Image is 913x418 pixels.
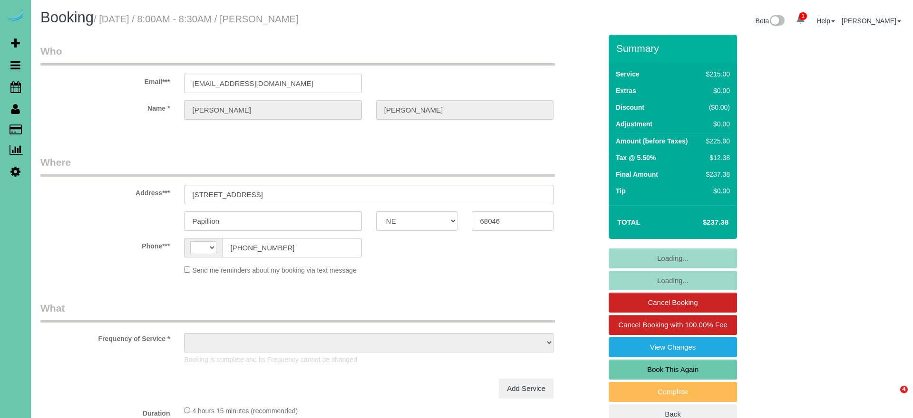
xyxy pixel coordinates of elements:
[33,405,177,418] label: Duration
[616,86,636,95] label: Extras
[617,218,641,226] strong: Total
[616,153,656,162] label: Tax @ 5.50%
[609,315,737,335] a: Cancel Booking with 100.00% Fee
[33,331,177,343] label: Frequency of Service *
[499,379,554,399] a: Add Service
[702,119,730,129] div: $0.00
[184,355,554,364] p: Booking is complete and its Frequency cannot be changed
[6,9,25,23] img: Automaid Logo
[616,186,626,196] label: Tip
[702,86,730,95] div: $0.00
[702,136,730,146] div: $225.00
[616,119,652,129] label: Adjustment
[609,337,737,357] a: View Changes
[674,218,728,227] h4: $237.38
[900,386,908,393] span: 4
[94,14,299,24] small: / [DATE] / 8:00AM - 8:30AM / [PERSON_NAME]
[769,15,785,28] img: New interface
[609,360,737,380] a: Book This Again
[618,321,727,329] span: Cancel Booking with 100.00% Fee
[192,266,357,274] span: Send me reminders about my booking via text message
[616,69,640,79] label: Service
[702,69,730,79] div: $215.00
[702,170,730,179] div: $237.38
[192,407,298,415] span: 4 hours 15 minutes (recommended)
[702,186,730,196] div: $0.00
[616,103,644,112] label: Discount
[842,17,901,25] a: [PERSON_NAME]
[881,386,903,408] iframe: Intercom live chat
[816,17,835,25] a: Help
[799,12,807,20] span: 1
[40,9,94,26] span: Booking
[756,17,785,25] a: Beta
[702,103,730,112] div: ($0.00)
[33,100,177,113] label: Name *
[40,44,555,66] legend: Who
[702,153,730,162] div: $12.38
[616,170,658,179] label: Final Amount
[791,9,810,30] a: 1
[616,43,732,54] h3: Summary
[40,301,555,323] legend: What
[40,155,555,177] legend: Where
[609,293,737,313] a: Cancel Booking
[616,136,688,146] label: Amount (before Taxes)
